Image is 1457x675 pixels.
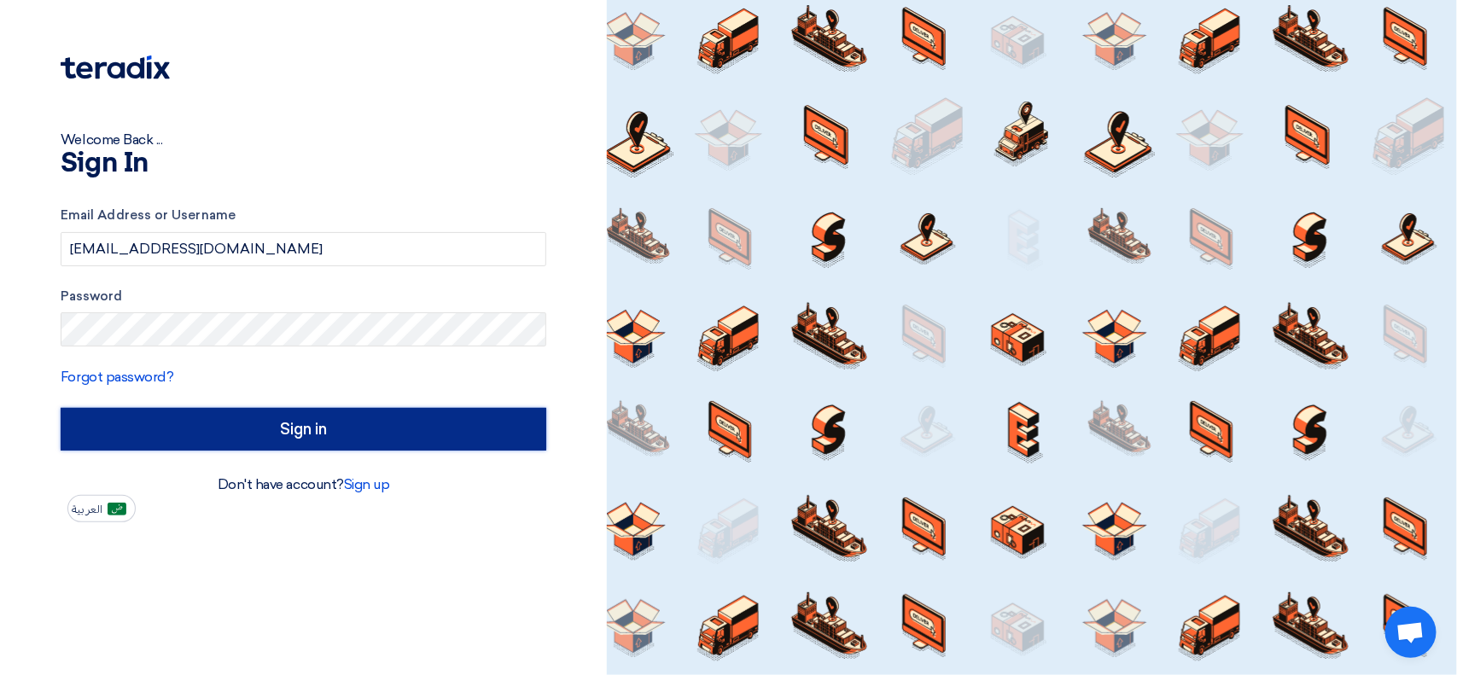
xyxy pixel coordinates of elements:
[61,150,546,177] h1: Sign In
[1385,607,1437,658] div: Open chat
[108,503,126,515] img: ar-AR.png
[344,476,390,492] a: Sign up
[67,495,136,522] button: العربية
[61,130,546,150] div: Welcome Back ...
[61,287,546,306] label: Password
[61,55,170,79] img: Teradix logo
[61,232,546,266] input: Enter your business email or username
[61,369,173,385] a: Forgot password?
[61,474,546,495] div: Don't have account?
[61,408,546,451] input: Sign in
[72,503,102,515] span: العربية
[61,206,546,225] label: Email Address or Username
